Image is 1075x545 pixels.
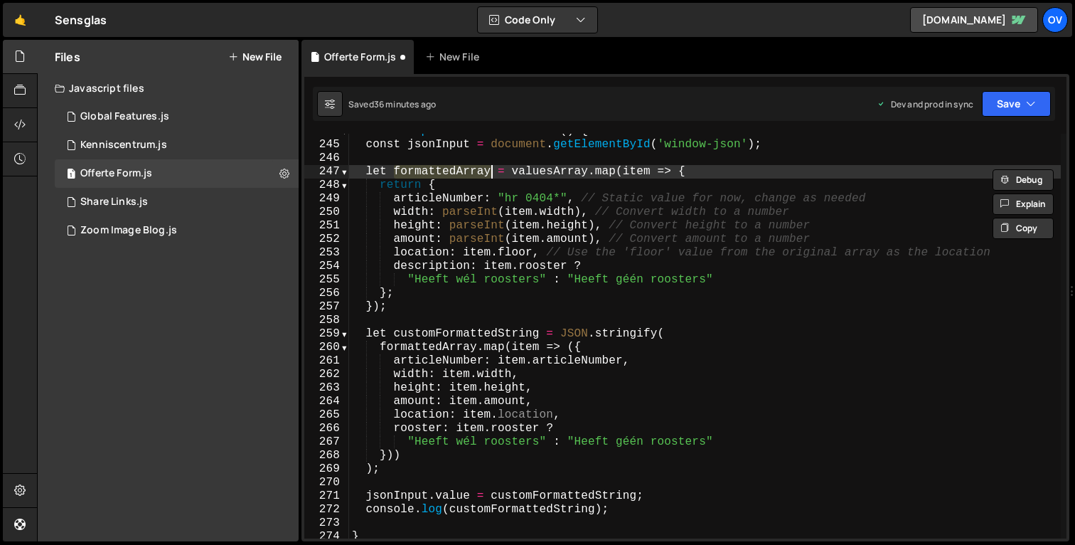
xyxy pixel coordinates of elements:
div: 247 [304,165,349,179]
button: Save [982,91,1051,117]
div: 258 [304,314,349,327]
div: Global Features.js [80,110,169,123]
div: 263 [304,381,349,395]
div: 267 [304,435,349,449]
div: Saved [348,98,436,110]
div: 15490/42494.js [55,159,299,188]
div: 259 [304,327,349,341]
div: 251 [304,219,349,233]
div: Dev and prod in sync [877,98,973,110]
div: 252 [304,233,349,246]
div: 265 [304,408,349,422]
button: Debug [993,169,1054,191]
div: 257 [304,300,349,314]
div: 15490/40875.js [55,102,299,131]
div: 253 [304,246,349,260]
div: New File [425,50,485,64]
div: Offerte Form.js [80,167,152,180]
a: 🤙 [3,3,38,37]
div: 268 [304,449,349,462]
div: Kenniscentrum.js [80,139,167,152]
div: 269 [304,462,349,476]
div: 271 [304,490,349,503]
div: 245 [304,138,349,152]
div: 15490/40893.js [55,131,299,159]
div: 262 [304,368,349,381]
div: 260 [304,341,349,354]
div: Sensglas [55,11,107,28]
a: [DOMAIN_NAME] [910,7,1038,33]
h2: Files [55,49,80,65]
a: Ov [1042,7,1068,33]
div: Javascript files [38,74,299,102]
div: Share Links.js [80,196,148,208]
div: Offerte Form.js [324,50,396,64]
div: 261 [304,354,349,368]
button: Copy [993,218,1054,239]
button: New File [228,51,282,63]
button: Explain [993,194,1054,215]
div: 255 [304,273,349,287]
button: Code Only [478,7,597,33]
div: 249 [304,192,349,206]
div: 264 [304,395,349,408]
div: 272 [304,503,349,517]
div: 15490/44023.js [55,188,299,216]
div: 266 [304,422,349,435]
div: 256 [304,287,349,300]
div: 246 [304,152,349,165]
div: 250 [304,206,349,219]
div: 273 [304,517,349,530]
div: 254 [304,260,349,273]
div: Zoom Image Blog.js [80,224,177,237]
div: 270 [304,476,349,490]
div: 274 [304,530,349,544]
span: 1 [67,169,75,181]
div: 36 minutes ago [374,98,436,110]
div: 248 [304,179,349,192]
div: 15490/44527.js [55,216,299,245]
